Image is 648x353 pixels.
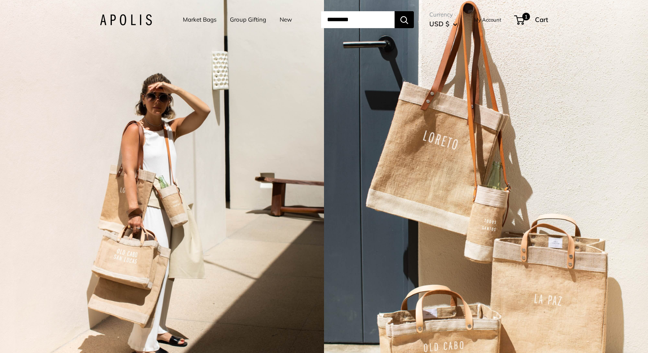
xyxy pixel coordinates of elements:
a: My Account [474,15,501,24]
input: Search... [321,11,395,28]
span: Currency [429,9,457,20]
span: USD $ [429,20,449,28]
button: Search [395,11,414,28]
img: Apolis [100,14,152,25]
a: Group Gifting [230,14,266,25]
a: 1 Cart [515,14,548,26]
a: Market Bags [183,14,216,25]
button: USD $ [429,18,457,30]
a: New [280,14,292,25]
span: 1 [522,13,530,20]
span: Cart [535,15,548,24]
